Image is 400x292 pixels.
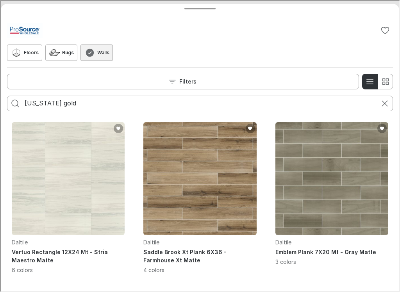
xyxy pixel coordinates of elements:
div: See Saddle Brook Xt Plank 6X36 in the room [138,117,260,278]
img: Saddle Brook Xt Plank 6X36. Link opens in a new window. [143,121,255,234]
img: Vertuo Rectangle 12X24 Mt. Link opens in a new window. [11,121,124,234]
input: Enter products to search for [24,96,375,109]
button: Switch to simple view [377,73,392,89]
p: 4 colors [143,265,255,273]
div: See Emblem Plank 7X20 Mt in the room [270,117,392,278]
button: Cancel search [376,95,392,110]
div: Product List Mode Selector [361,73,392,89]
button: Floors [6,44,41,60]
h6: Rugs [61,48,73,55]
button: Switch to detail view [361,73,377,89]
button: Add Vertuo Rectangle 12X24 Mt to favorites [113,123,122,132]
p: Daltile [11,237,124,246]
button: Search for products [7,95,22,110]
img: Logo representing ProSource of Roanoke. [6,22,42,37]
button: Rugs [45,44,77,60]
button: Add Emblem Plank 7X20 Mt to favorites [377,123,386,132]
h6: Floors [23,48,38,55]
button: Walls [80,44,112,60]
button: Open the filters menu [6,73,358,89]
h6: Walls [96,48,109,55]
p: 3 colors [275,257,387,265]
button: No favorites [377,22,392,37]
h4: Saddle Brook Xt Plank 6X36 - Farmhouse Xt Matte [143,247,255,264]
div: See Vertuo Rectangle 12X24 Mt in the room [6,117,129,278]
p: 6 colors [11,265,124,273]
p: Daltile [275,237,387,246]
button: Add Saddle Brook Xt Plank 6X36 to favorites [245,123,254,132]
p: Daltile [143,237,255,246]
img: Emblem Plank 7X20 Mt. Link opens in a new window. [275,121,387,234]
h4: Vertuo Rectangle 12X24 Mt - Stria Maestro Matte [11,247,124,264]
h4: Emblem Plank 7X20 Mt - Gray Matte [275,247,387,255]
p: Filters [179,77,196,85]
